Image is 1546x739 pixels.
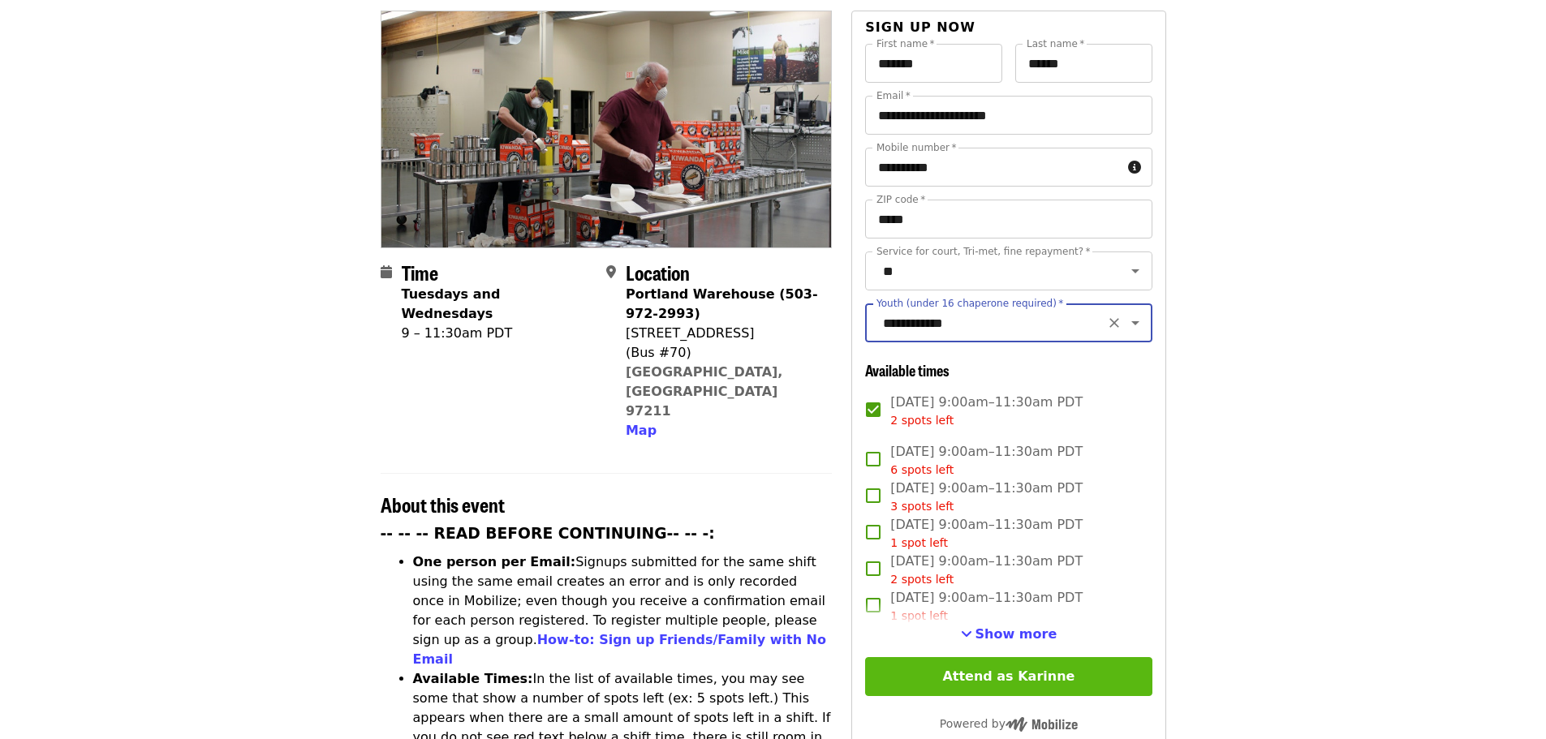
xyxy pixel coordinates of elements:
[940,717,1078,730] span: Powered by
[975,626,1057,642] span: Show more
[626,324,819,343] div: [STREET_ADDRESS]
[890,414,954,427] span: 2 spots left
[865,200,1152,238] input: ZIP code
[961,625,1057,644] button: See more timeslots
[381,490,505,518] span: About this event
[402,286,501,321] strong: Tuesdays and Wednesdays
[876,39,935,49] label: First name
[626,258,690,286] span: Location
[413,632,827,667] a: How-to: Sign up Friends/Family with No Email
[876,299,1063,308] label: Youth (under 16 chaperone required)
[1006,717,1078,732] img: Powered by Mobilize
[606,264,616,280] i: map-marker-alt icon
[876,247,1091,256] label: Service for court, Tri-met, fine repayment?
[402,258,438,286] span: Time
[890,442,1083,479] span: [DATE] 9:00am–11:30am PDT
[890,500,954,513] span: 3 spots left
[626,421,657,440] button: Map
[865,96,1152,135] input: Email
[626,286,818,321] strong: Portland Warehouse (503-972-2993)
[865,359,950,380] span: Available times
[865,44,1002,83] input: First name
[381,264,392,280] i: calendar icon
[890,573,954,586] span: 2 spots left
[890,609,948,622] span: 1 spot left
[890,536,948,549] span: 1 spot left
[865,19,975,35] span: Sign up now
[865,657,1152,696] button: Attend as Karinne
[1103,311,1126,334] button: Clear
[890,588,1083,625] span: [DATE] 9:00am–11:30am PDT
[890,479,1083,515] span: [DATE] 9:00am–11:30am PDT
[1027,39,1084,49] label: Last name
[381,525,715,542] strong: -- -- -- READ BEFORE CONTINUING-- -- -:
[876,143,956,153] label: Mobile number
[402,324,593,343] div: 9 – 11:30am PDT
[413,554,576,569] strong: One person per Email:
[890,552,1083,588] span: [DATE] 9:00am–11:30am PDT
[626,343,819,363] div: (Bus #70)
[890,515,1083,552] span: [DATE] 9:00am–11:30am PDT
[865,148,1121,187] input: Mobile number
[876,195,925,204] label: ZIP code
[1128,160,1141,175] i: circle-info icon
[890,393,1083,429] span: [DATE] 9:00am–11:30am PDT
[413,671,533,686] strong: Available Times:
[626,423,657,438] span: Map
[1015,44,1152,83] input: Last name
[876,91,911,101] label: Email
[890,463,954,476] span: 6 spots left
[1124,311,1147,334] button: Open
[1124,260,1147,282] button: Open
[413,552,833,669] li: Signups submitted for the same shift using the same email creates an error and is only recorded o...
[381,11,832,247] img: July/Aug/Sept - Portland: Repack/Sort (age 16+) organized by Oregon Food Bank
[626,364,783,419] a: [GEOGRAPHIC_DATA], [GEOGRAPHIC_DATA] 97211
